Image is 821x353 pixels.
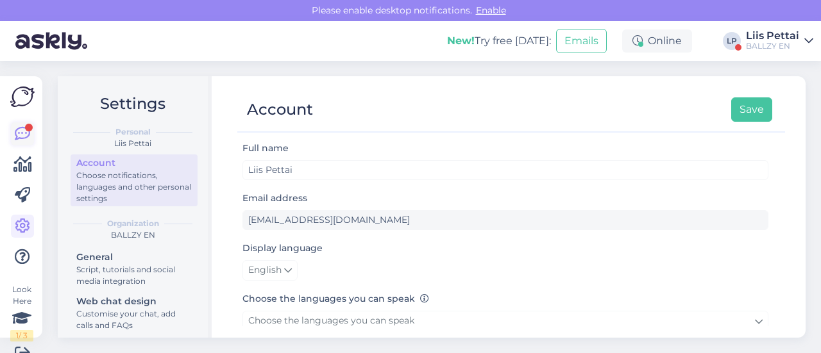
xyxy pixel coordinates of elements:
[248,263,282,277] span: English
[76,156,192,170] div: Account
[731,97,772,122] button: Save
[68,92,198,116] h2: Settings
[76,250,192,264] div: General
[242,210,768,230] input: Enter email
[76,308,192,331] div: Customise your chat, add calls and FAQs
[723,32,741,50] div: LP
[746,31,799,41] div: Liis Pettai
[248,315,414,326] span: Choose the languages you can speak
[247,97,313,122] div: Account
[622,29,692,53] div: Online
[746,41,799,51] div: BALLZY EN
[472,4,510,16] span: Enable
[242,142,289,155] label: Full name
[746,31,813,51] a: Liis PettaiBALLZY EN
[447,35,475,47] b: New!
[76,170,192,204] div: Choose notifications, languages and other personal settings
[76,264,192,287] div: Script, tutorials and social media integration
[242,292,429,306] label: Choose the languages you can speak
[71,154,198,206] a: AccountChoose notifications, languages and other personal settings
[71,293,198,333] a: Web chat designCustomise your chat, add calls and FAQs
[447,33,551,49] div: Try free [DATE]:
[71,249,198,289] a: GeneralScript, tutorials and social media integration
[242,192,307,205] label: Email address
[556,29,607,53] button: Emails
[10,330,33,341] div: 1 / 3
[68,138,198,149] div: Liis Pettai
[115,126,151,138] b: Personal
[10,284,33,341] div: Look Here
[68,229,198,241] div: BALLZY EN
[107,218,159,229] b: Organization
[76,295,192,308] div: Web chat design
[242,260,298,281] a: English
[242,311,768,331] a: Choose the languages you can speak
[10,86,35,107] img: Askly Logo
[242,242,323,255] label: Display language
[242,160,768,180] input: Enter name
